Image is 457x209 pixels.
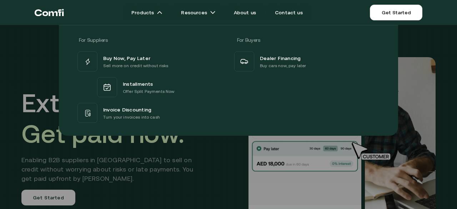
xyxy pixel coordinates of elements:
[76,50,224,73] a: Buy Now, Pay LaterSell more on credit without risks
[123,5,171,20] a: Productsarrow icons
[157,10,162,15] img: arrow icons
[370,5,422,20] a: Get Started
[266,5,311,20] a: Contact us
[123,79,153,88] span: Installments
[103,114,160,121] p: Turn your invoices into cash
[76,73,224,101] a: InstallmentsOffer Split Payments Now
[172,5,224,20] a: Resourcesarrow icons
[103,105,151,114] span: Invoice Discounting
[237,37,260,43] span: For Buyers
[35,2,64,23] a: Return to the top of the Comfi home page
[76,101,224,124] a: Invoice DiscountingTurn your invoices into cash
[260,54,301,62] span: Dealer Financing
[260,62,306,69] p: Buy cars now, pay later
[79,37,107,43] span: For Suppliers
[123,88,174,95] p: Offer Split Payments Now
[210,10,215,15] img: arrow icons
[233,50,381,73] a: Dealer FinancingBuy cars now, pay later
[103,62,169,69] p: Sell more on credit without risks
[103,54,150,62] span: Buy Now, Pay Later
[225,5,265,20] a: About us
